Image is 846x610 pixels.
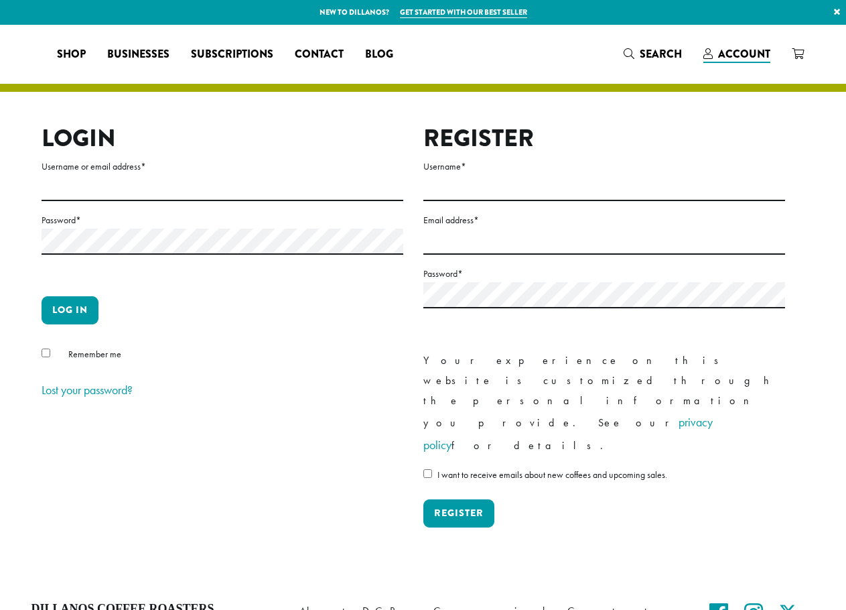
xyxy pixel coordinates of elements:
span: Shop [57,46,86,63]
label: Password [42,212,403,229]
span: I want to receive emails about new coffees and upcoming sales. [437,469,667,481]
a: Lost your password? [42,382,133,398]
label: Email address [423,212,785,229]
span: Businesses [107,46,169,63]
span: Contact [295,46,344,63]
button: Log in [42,296,98,324]
label: Username or email address [42,158,403,175]
span: Account [718,46,770,62]
h2: Register [423,124,785,153]
span: Remember me [68,348,121,360]
p: Your experience on this website is customized through the personal information you provide. See o... [423,351,785,456]
label: Password [423,265,785,282]
span: Subscriptions [191,46,273,63]
span: Search [640,46,682,62]
label: Username [423,158,785,175]
a: Shop [46,44,96,65]
a: Search [613,43,693,65]
a: Get started with our best seller [400,7,527,18]
a: privacy policy [423,414,713,452]
input: I want to receive emails about new coffees and upcoming sales. [423,469,432,478]
span: Blog [365,46,393,63]
h2: Login [42,124,403,153]
button: Register [423,499,494,528]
